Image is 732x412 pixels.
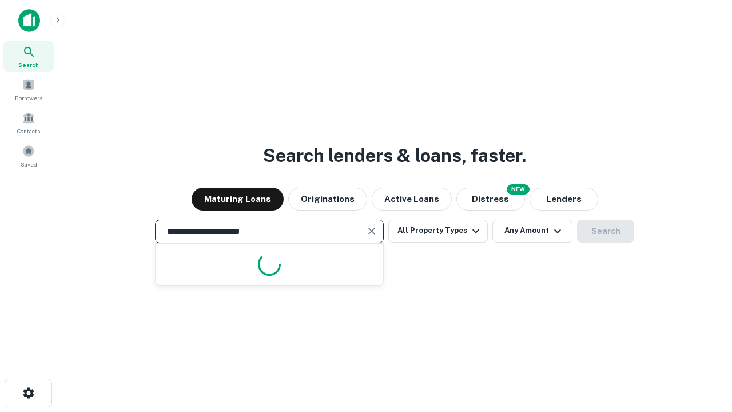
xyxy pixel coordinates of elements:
span: Search [18,60,39,69]
button: Originations [288,188,367,211]
button: Lenders [530,188,598,211]
span: Saved [21,160,37,169]
button: Search distressed loans with lien and other non-mortgage details. [456,188,525,211]
button: Active Loans [372,188,452,211]
iframe: Chat Widget [675,320,732,375]
img: capitalize-icon.png [18,9,40,32]
a: Saved [3,140,54,171]
button: Maturing Loans [192,188,284,211]
div: NEW [507,184,530,195]
h3: Search lenders & loans, faster. [263,142,526,169]
button: All Property Types [388,220,488,243]
a: Borrowers [3,74,54,105]
a: Contacts [3,107,54,138]
a: Search [3,41,54,72]
button: Clear [364,223,380,239]
span: Borrowers [15,93,42,102]
button: Any Amount [492,220,572,243]
span: Contacts [17,126,40,136]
